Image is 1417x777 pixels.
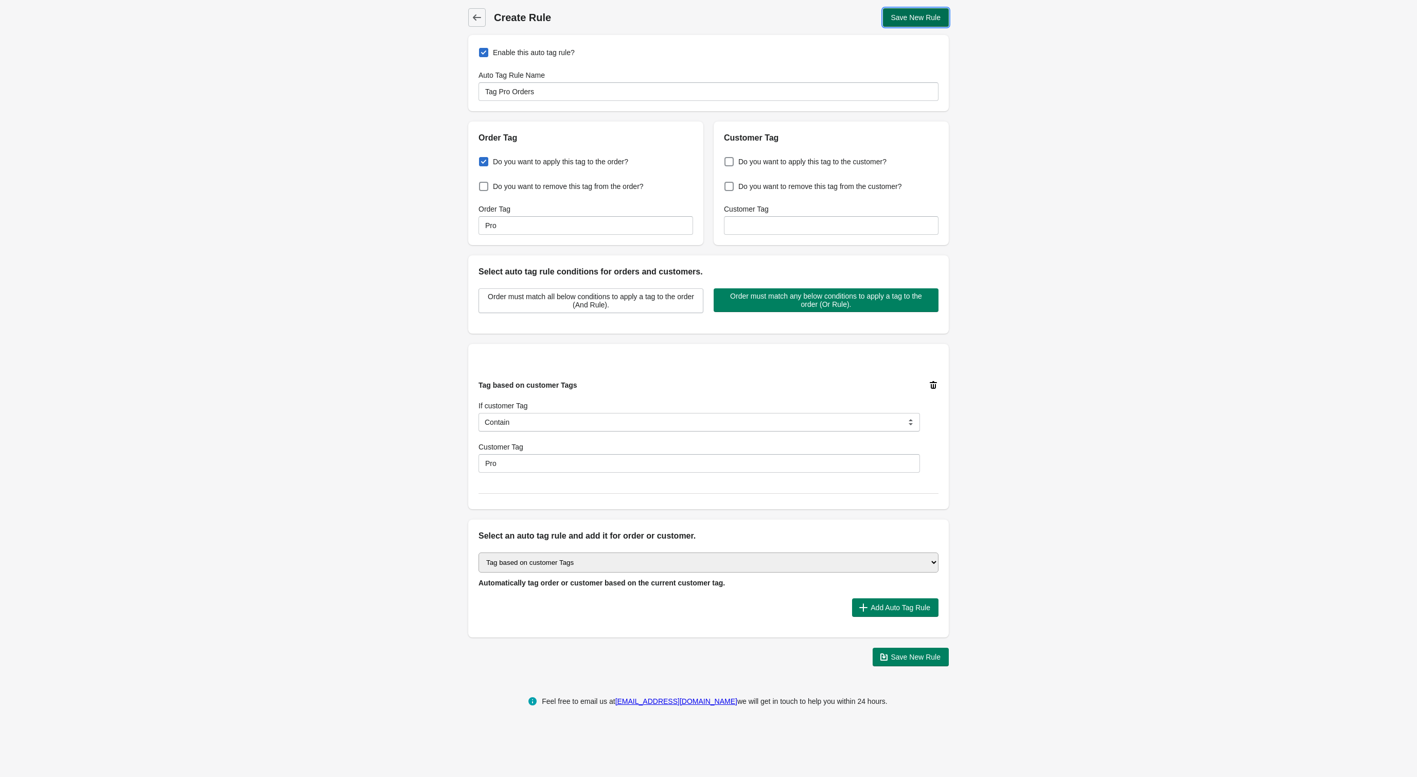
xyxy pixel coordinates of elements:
[873,648,949,666] button: Save New Rule
[891,653,941,661] span: Save New Rule
[871,603,930,612] span: Add Auto Tag Rule
[494,10,708,25] h1: Create Rule
[479,132,693,144] h2: Order Tag
[714,288,938,312] button: Order must match any below conditions to apply a tag to the order (Or Rule).
[493,47,575,58] span: Enable this auto tag rule?
[883,8,949,27] button: Save New Rule
[615,697,737,705] a: [EMAIL_ADDRESS][DOMAIN_NAME]
[542,695,888,707] div: Feel free to email us at we will get in touch to help you within 24 hours.
[738,157,887,167] span: Do you want to apply this tag to the customer?
[479,70,545,80] label: Auto Tag Rule Name
[479,530,938,542] h2: Select an auto tag rule and add it for order or customer.
[479,204,510,214] label: Order Tag
[479,579,725,587] span: Automatically tag order or customer based on the current customer tag.
[891,13,941,22] span: Save New Rule
[487,292,695,309] span: Order must match all below conditions to apply a tag to the order (And Rule).
[722,292,930,308] span: Order must match any below conditions to apply a tag to the order (Or Rule).
[479,454,920,473] input: Wholesale
[493,181,644,192] span: Do you want to remove this tag from the order?
[479,401,527,411] label: If customer Tag
[479,288,703,313] button: Order must match all below conditions to apply a tag to the order (And Rule).
[479,381,577,389] span: Tag based on customer Tags
[738,181,901,192] span: Do you want to remove this tag from the customer?
[479,442,523,452] label: Customer Tag
[724,204,769,214] label: Customer Tag
[493,157,628,167] span: Do you want to apply this tag to the order?
[852,598,938,617] button: Add Auto Tag Rule
[479,266,938,278] h2: Select auto tag rule conditions for orders and customers.
[724,132,938,144] h2: Customer Tag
